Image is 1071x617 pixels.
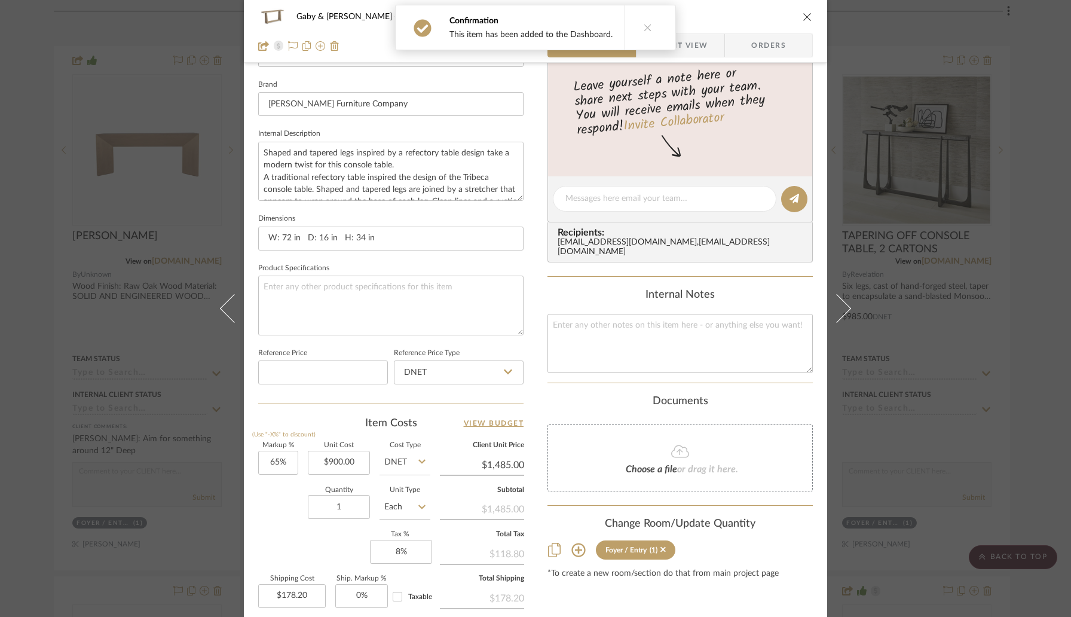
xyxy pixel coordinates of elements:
div: $118.80 [440,542,524,564]
label: Client Unit Price [440,442,524,448]
label: Total Tax [440,532,524,537]
div: Internal Notes [547,289,813,302]
div: $1,485.00 [440,497,524,519]
label: Dimensions [258,216,295,222]
input: Enter Brand [258,92,524,116]
div: Change Room/Update Quantity [547,518,813,531]
label: Brand [258,82,277,88]
div: This item has been added to the Dashboard. [449,29,613,40]
div: *To create a new room/section do that from main project page [547,569,813,579]
span: or drag it here. [677,465,738,474]
img: Remove from project [330,41,339,51]
label: Internal Description [258,131,320,137]
span: Client View [653,33,708,57]
a: View Budget [464,416,524,430]
label: Unit Type [380,487,430,493]
label: Unit Cost [308,442,370,448]
span: Recipients: [558,227,807,238]
label: Tax % [370,532,430,537]
span: Taxable [408,593,432,600]
label: Product Specifications [258,265,329,271]
button: close [802,11,813,22]
div: Foyer / Entry [605,546,647,554]
label: Total Shipping [440,576,524,582]
input: Enter the dimensions of this item [258,227,524,251]
div: Item Costs [258,416,524,430]
label: Shipping Cost [258,576,326,582]
div: Documents [547,395,813,408]
div: Confirmation [449,15,613,27]
label: Quantity [308,487,370,493]
label: Cost Type [380,442,430,448]
label: Subtotal [440,487,524,493]
label: Reference Price Type [394,350,460,356]
span: Gaby & [PERSON_NAME] -[STREET_ADDRESS] [296,13,481,21]
span: Orders [738,33,799,57]
img: f27d143e-79e9-4efe-928c-7f4a3ccaa44f_48x40.jpg [258,5,287,29]
span: Choose a file [626,465,677,474]
div: Leave yourself a note here or share next steps with your team. You will receive emails when they ... [546,60,815,140]
div: $178.20 [440,587,524,608]
label: Reference Price [258,350,307,356]
div: (1) [650,546,657,554]
div: [EMAIL_ADDRESS][DOMAIN_NAME] , [EMAIL_ADDRESS][DOMAIN_NAME] [558,238,807,257]
a: Invite Collaborator [623,108,725,138]
label: Ship. Markup % [335,576,388,582]
label: Markup % [258,442,298,448]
